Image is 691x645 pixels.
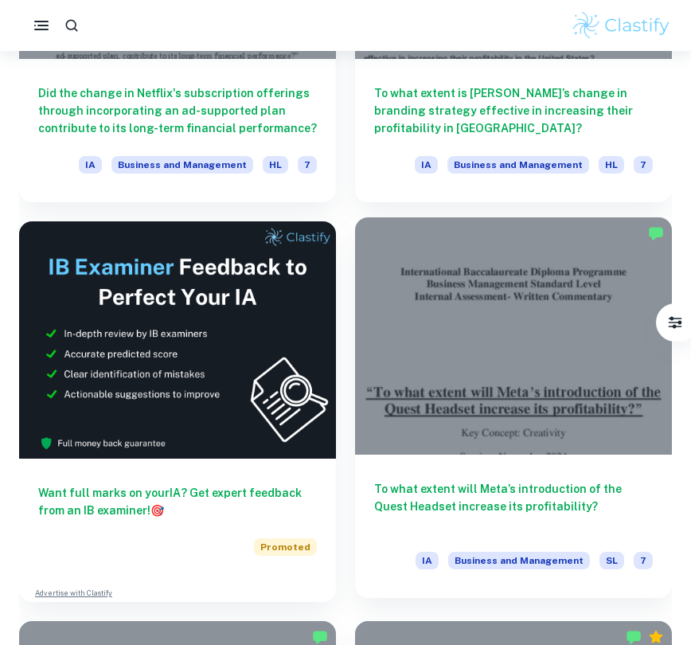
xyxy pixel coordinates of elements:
h6: Did the change in Netflix's subscription offerings through incorporating an ad-supported plan con... [38,84,317,137]
span: HL [263,156,288,174]
h6: Want full marks on your IA ? Get expert feedback from an IB examiner! [38,484,317,519]
span: 7 [298,156,317,174]
span: 7 [634,552,653,569]
a: To what extent will Meta’s introduction of the Quest Headset increase its profitability?IABusines... [355,221,672,603]
a: Want full marks on yourIA? Get expert feedback from an IB examiner!PromotedAdvertise with Clastify [19,221,336,603]
a: Advertise with Clastify [35,588,112,599]
img: Marked [312,629,328,645]
span: SL [599,552,624,569]
span: Business and Management [447,156,589,174]
h6: To what extent is [PERSON_NAME]’s change in branding strategy effective in increasing their profi... [374,84,653,137]
span: 7 [634,156,653,174]
span: IA [416,552,439,569]
span: IA [79,156,102,174]
img: Marked [626,629,642,645]
img: Marked [648,225,664,241]
span: IA [415,156,438,174]
div: Premium [648,629,664,645]
span: Business and Management [448,552,590,569]
span: HL [599,156,624,174]
img: Clastify logo [571,10,672,41]
h6: To what extent will Meta’s introduction of the Quest Headset increase its profitability? [374,480,653,533]
img: Thumbnail [19,221,336,459]
button: Filter [659,307,691,338]
span: Business and Management [111,156,253,174]
span: 🎯 [150,504,164,517]
span: Promoted [254,538,317,556]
